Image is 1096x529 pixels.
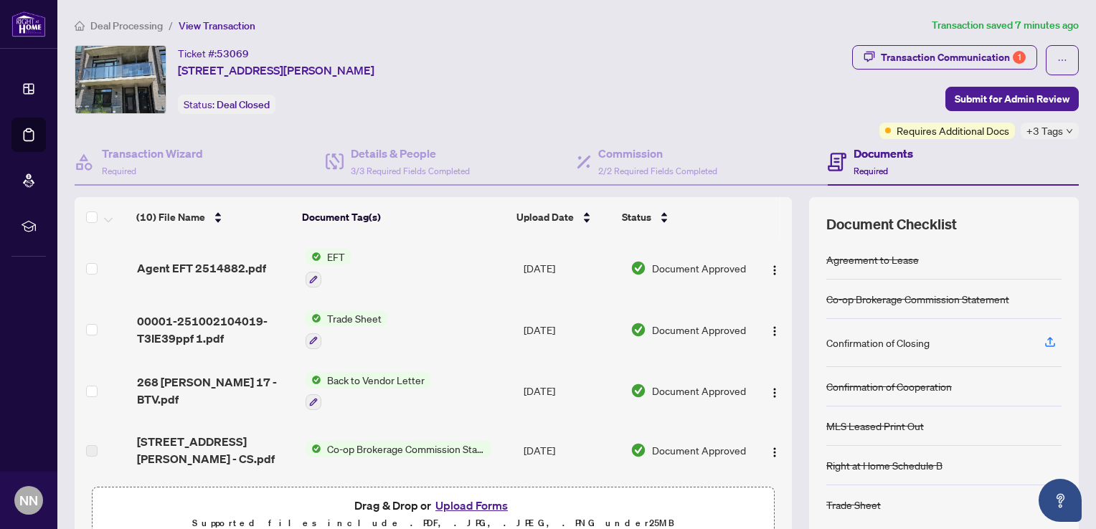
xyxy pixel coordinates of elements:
li: / [169,17,173,34]
img: Document Status [630,383,646,399]
span: 3/3 Required Fields Completed [351,166,470,176]
th: Status [616,197,745,237]
button: Status IconBack to Vendor Letter [306,372,430,411]
span: Required [854,166,888,176]
div: Transaction Communication [881,46,1026,69]
img: logo [11,11,46,37]
div: Right at Home Schedule B [826,457,943,473]
img: Logo [769,447,780,458]
button: Logo [763,439,786,462]
span: Drag & Drop or [354,496,512,515]
span: EFT [321,249,351,264]
span: (10) File Name [136,209,205,225]
td: [DATE] [518,361,625,422]
button: Submit for Admin Review [945,87,1079,111]
div: MLS Leased Print Out [826,418,924,434]
h4: Documents [854,145,913,162]
button: Upload Forms [431,496,512,515]
span: down [1066,128,1073,135]
div: Confirmation of Closing [826,335,930,351]
span: Submit for Admin Review [955,87,1069,110]
h4: Details & People [351,145,470,162]
th: Document Tag(s) [296,197,511,237]
div: Trade Sheet [826,497,881,513]
img: Status Icon [306,441,321,457]
button: Status IconTrade Sheet [306,310,387,349]
div: Status: [178,95,275,114]
span: Document Approved [652,260,746,276]
th: (10) File Name [131,197,296,237]
span: 00001-251002104019-T3IE39ppf 1.pdf [137,313,294,347]
span: Document Approved [652,322,746,338]
h4: Transaction Wizard [102,145,203,162]
span: Document Checklist [826,214,957,234]
span: ellipsis [1057,55,1067,65]
td: [DATE] [518,237,625,299]
span: +3 Tags [1026,123,1063,139]
button: Logo [763,318,786,341]
span: Status [622,209,651,225]
img: Logo [769,325,780,337]
span: NN [19,490,38,510]
img: IMG-C12232936_1.jpg [75,46,166,113]
span: 2/2 Required Fields Completed [598,166,717,176]
span: Document Approved [652,383,746,399]
span: home [75,21,85,31]
span: View Transaction [179,19,255,32]
button: Logo [763,257,786,280]
span: [STREET_ADDRESS][PERSON_NAME] - CS.pdf [137,433,294,467]
div: Confirmation of Cooperation [826,378,952,394]
div: Co-op Brokerage Commission Statement [826,291,1009,307]
button: Status IconCo-op Brokerage Commission Statement [306,441,491,457]
th: Upload Date [511,197,616,237]
img: Status Icon [306,310,321,326]
span: Back to Vendor Letter [321,372,430,388]
article: Transaction saved 7 minutes ago [932,17,1079,34]
button: Transaction Communication1 [852,45,1037,70]
span: Upload Date [516,209,574,225]
img: Document Status [630,260,646,276]
img: Status Icon [306,372,321,388]
span: Deal Processing [90,19,163,32]
span: Required [102,166,136,176]
span: [STREET_ADDRESS][PERSON_NAME] [178,62,374,79]
span: Deal Closed [217,98,270,111]
div: 1 [1013,51,1026,64]
span: Agent EFT 2514882.pdf [137,259,266,277]
span: Document Approved [652,442,746,458]
button: Status IconEFT [306,249,351,287]
img: Status Icon [306,249,321,264]
img: Document Status [630,442,646,458]
div: Ticket #: [178,45,249,62]
img: Logo [769,264,780,276]
span: 268 [PERSON_NAME] 17 - BTV.pdf [137,373,294,408]
span: 53069 [217,47,249,60]
td: [DATE] [518,421,625,479]
h4: Commission [598,145,717,162]
img: Document Status [630,322,646,338]
td: [DATE] [518,299,625,361]
button: Logo [763,379,786,402]
span: Trade Sheet [321,310,387,326]
div: Agreement to Lease [826,252,919,267]
span: Co-op Brokerage Commission Statement [321,441,491,457]
img: Logo [769,387,780,399]
button: Open asap [1039,479,1082,522]
span: Requires Additional Docs [897,123,1009,138]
